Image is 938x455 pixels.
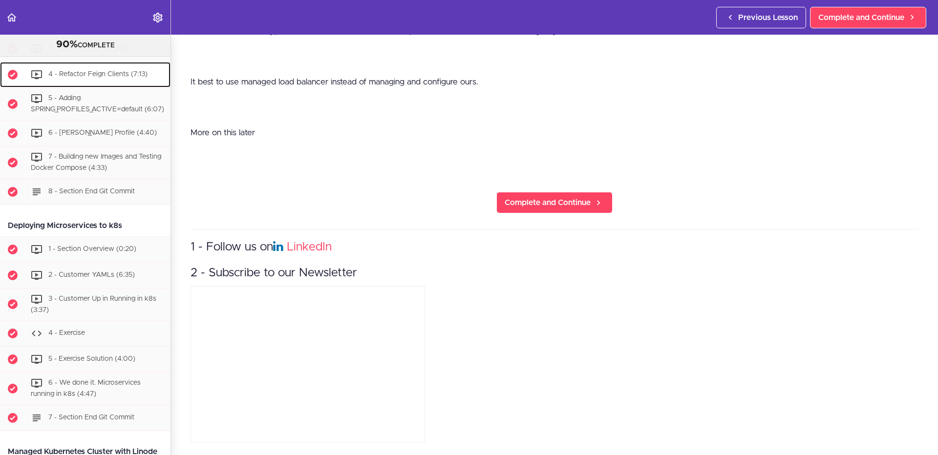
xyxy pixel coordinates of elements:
span: 1 - Section Overview (0:20) [48,246,136,252]
span: 6 - We done it. Microservices running in k8s (4:47) [31,380,141,398]
div: COMPLETE [12,39,158,51]
a: LinkedIn [287,241,332,253]
span: 5 - Exercise Solution (4:00) [48,356,135,363]
span: 4 - Exercise [48,330,85,337]
span: 8 - Section End Git Commit [48,188,135,195]
svg: Back to course curriculum [6,12,18,23]
span: 6 - [PERSON_NAME] Profile (4:40) [48,129,157,136]
span: 4 - Refactor Feign Clients (7:13) [48,71,148,78]
svg: Settings Menu [152,12,164,23]
span: 7 - Section End Git Commit [48,414,134,421]
h3: 1 - Follow us on [191,239,918,255]
span: 7 - Building new Images and Testing Docker Compose (4:33) [31,153,161,171]
p: It best to use managed load balancer instead of managing and configure ours. [191,75,918,89]
a: Previous Lesson [716,7,806,28]
span: Previous Lesson [738,12,798,23]
span: Complete and Continue [818,12,904,23]
span: 90% [56,40,78,49]
a: Complete and Continue [496,192,613,213]
a: Complete and Continue [810,7,926,28]
span: Complete and Continue [505,197,591,208]
span: 2 - Customer YAMLs (6:35) [48,271,135,278]
span: 3 - Customer Up in Running in k8s (3:37) [31,295,156,313]
p: More on this later [191,125,918,140]
h3: 2 - Subscribe to our Newsletter [191,265,918,281]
